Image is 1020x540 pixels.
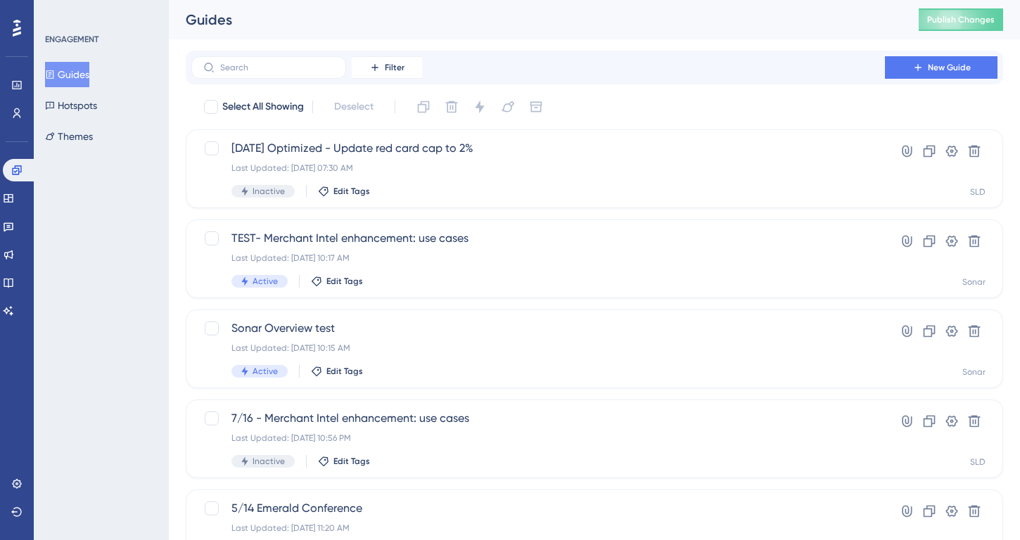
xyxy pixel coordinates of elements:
div: Guides [186,10,884,30]
button: Edit Tags [311,366,363,377]
span: Active [253,276,278,287]
span: 5/14 Emerald Conference [231,500,845,517]
span: Edit Tags [333,456,370,467]
div: Last Updated: [DATE] 11:20 AM [231,522,845,534]
div: Sonar [962,276,986,288]
button: Edit Tags [318,186,370,197]
span: Active [253,366,278,377]
input: Search [220,63,334,72]
div: ENGAGEMENT [45,34,98,45]
div: Last Updated: [DATE] 10:56 PM [231,432,845,444]
span: Publish Changes [927,14,995,25]
span: [DATE] Optimized - Update red card cap to 2% [231,140,845,157]
span: New Guide [928,62,971,73]
button: Filter [352,56,422,79]
span: Inactive [253,456,285,467]
span: Deselect [334,98,374,115]
button: Publish Changes [919,8,1003,31]
span: Filter [385,62,404,73]
div: Last Updated: [DATE] 10:17 AM [231,252,845,264]
button: Deselect [321,94,386,120]
span: Inactive [253,186,285,197]
span: Select All Showing [222,98,304,115]
span: Edit Tags [333,186,370,197]
span: Sonar Overview test [231,320,845,337]
span: Edit Tags [326,366,363,377]
div: Last Updated: [DATE] 10:15 AM [231,342,845,354]
button: Guides [45,62,89,87]
div: Sonar [962,366,986,378]
button: Hotspots [45,93,97,118]
button: Themes [45,124,93,149]
div: SLD [970,456,986,468]
div: SLD [970,186,986,198]
button: New Guide [885,56,997,79]
button: Edit Tags [311,276,363,287]
button: Edit Tags [318,456,370,467]
span: 7/16 - Merchant Intel enhancement: use cases [231,410,845,427]
span: TEST- Merchant Intel enhancement: use cases [231,230,845,247]
div: Last Updated: [DATE] 07:30 AM [231,162,845,174]
span: Edit Tags [326,276,363,287]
